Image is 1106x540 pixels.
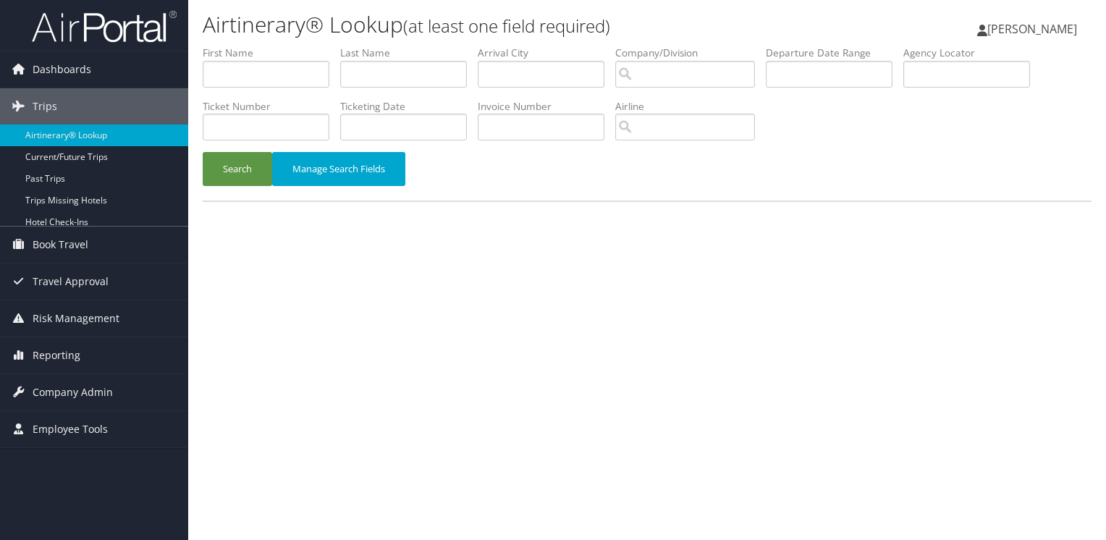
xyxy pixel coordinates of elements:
[203,9,795,40] h1: Airtinerary® Lookup
[987,21,1077,37] span: [PERSON_NAME]
[340,46,478,60] label: Last Name
[33,263,109,300] span: Travel Approval
[615,46,766,60] label: Company/Division
[203,152,272,186] button: Search
[615,99,766,114] label: Airline
[903,46,1041,60] label: Agency Locator
[977,7,1092,51] a: [PERSON_NAME]
[33,411,108,447] span: Employee Tools
[33,51,91,88] span: Dashboards
[33,300,119,337] span: Risk Management
[203,99,340,114] label: Ticket Number
[272,152,405,186] button: Manage Search Fields
[33,337,80,374] span: Reporting
[32,9,177,43] img: airportal-logo.png
[478,46,615,60] label: Arrival City
[33,88,57,125] span: Trips
[33,227,88,263] span: Book Travel
[478,99,615,114] label: Invoice Number
[203,46,340,60] label: First Name
[766,46,903,60] label: Departure Date Range
[340,99,478,114] label: Ticketing Date
[403,14,610,38] small: (at least one field required)
[33,374,113,410] span: Company Admin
